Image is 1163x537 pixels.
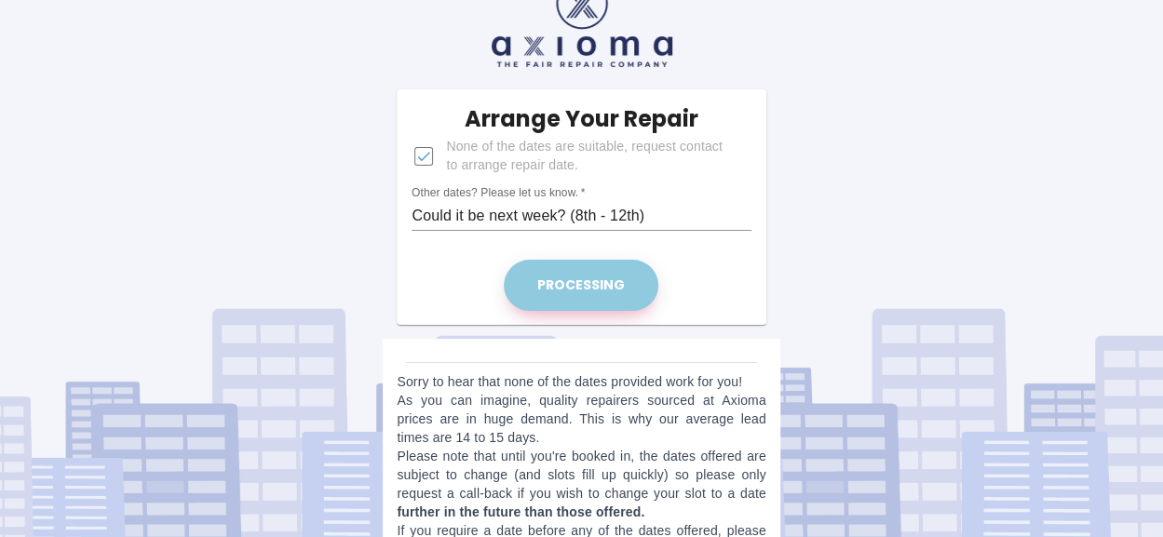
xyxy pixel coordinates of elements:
[412,185,585,201] label: Other dates? Please let us know.
[465,104,698,134] h5: Arrange Your Repair
[397,504,644,519] b: further in the future than those offered.
[446,138,736,175] span: None of the dates are suitable, request contact to arrange repair date.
